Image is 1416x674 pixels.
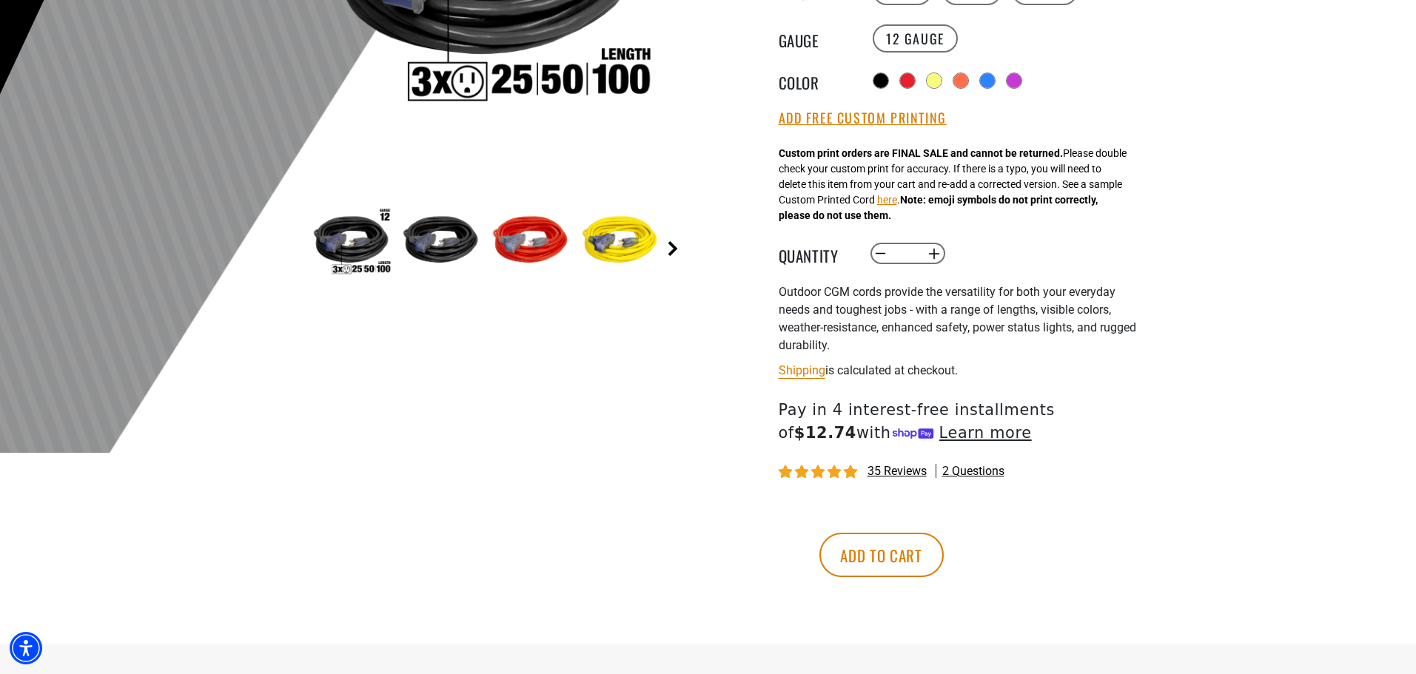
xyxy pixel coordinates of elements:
label: Quantity [779,244,853,263]
span: 2 questions [942,463,1004,479]
legend: Color [779,71,853,90]
div: Please double check your custom print for accuracy. If there is a typo, you will need to delete t... [779,146,1127,223]
span: Outdoor CGM cords provide the versatility for both your everyday needs and toughest jobs - with a... [779,285,1136,352]
a: Shipping [779,363,825,377]
a: Next [665,241,680,256]
button: Add Free Custom Printing [779,110,947,127]
label: 12 Gauge [873,24,958,53]
legend: Gauge [779,29,853,48]
strong: Custom print orders are FINAL SALE and cannot be returned. [779,147,1063,159]
div: Accessibility Menu [10,632,42,664]
img: neon yellow [577,200,662,286]
div: is calculated at checkout. [779,360,1141,380]
button: Add to cart [819,533,944,577]
img: black [397,200,483,286]
button: here [877,192,897,208]
img: red [487,200,573,286]
span: 35 reviews [868,464,927,478]
span: 4.80 stars [779,465,860,479]
strong: Note: emoji symbols do not print correctly, please do not use them. [779,194,1098,221]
